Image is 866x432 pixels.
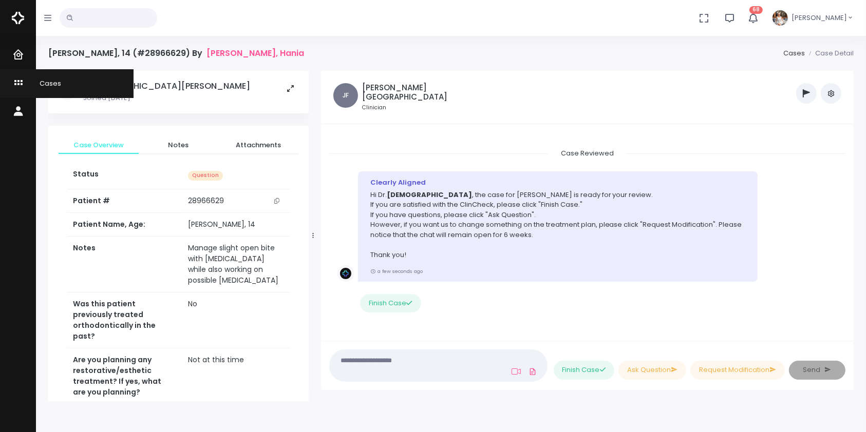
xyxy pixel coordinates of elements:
[618,361,686,380] button: Ask Question
[554,361,614,380] button: Finish Case
[227,140,290,150] span: Attachments
[182,237,290,292] td: Manage slight open bite with [MEDICAL_DATA] while also working on possible [MEDICAL_DATA]
[12,7,24,29] img: Logo Horizontal
[182,189,290,213] td: 28966629
[27,78,61,88] span: Cases
[749,6,763,14] span: 68
[370,178,746,188] div: Clearly Aligned
[333,83,358,108] span: JF
[783,48,805,58] a: Cases
[370,268,423,274] small: a few seconds ago
[67,348,182,404] th: Are you planning any restorative/esthetic treatment? If yes, what are you planning?
[67,163,182,189] th: Status
[510,367,523,376] a: Add Loom Video
[67,213,182,237] th: Patient Name, Age:
[690,361,785,380] button: Request Modification
[362,83,495,102] h5: [PERSON_NAME][GEOGRAPHIC_DATA]
[370,190,746,260] p: Hi Dr. , the case for [PERSON_NAME] is ready for your review. If you are satisfied with the ClinC...
[360,294,421,313] button: Finish Case
[67,292,182,348] th: Was this patient previously treated orthodontically in the past?
[329,132,845,330] div: scrollable content
[182,348,290,404] td: Not at this time
[67,140,130,150] span: Case Overview
[182,213,290,237] td: [PERSON_NAME], 14
[805,48,854,58] li: Case Detail
[387,190,472,200] b: [DEMOGRAPHIC_DATA]
[792,13,847,23] span: [PERSON_NAME]
[527,362,539,381] a: Add Files
[771,9,789,27] img: Header Avatar
[362,104,495,112] small: Clinician
[182,292,290,348] td: No
[48,71,309,401] div: scrollable content
[549,145,626,161] span: Case Reviewed
[206,48,304,58] a: [PERSON_NAME], Hania
[188,171,223,181] span: Question
[67,237,182,292] th: Notes
[67,189,182,213] th: Patient #
[48,48,304,58] h4: [PERSON_NAME], 14 (#28966629) By
[83,93,250,103] p: Joined [DATE]
[83,81,250,91] h5: [DEMOGRAPHIC_DATA][PERSON_NAME]
[147,140,211,150] span: Notes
